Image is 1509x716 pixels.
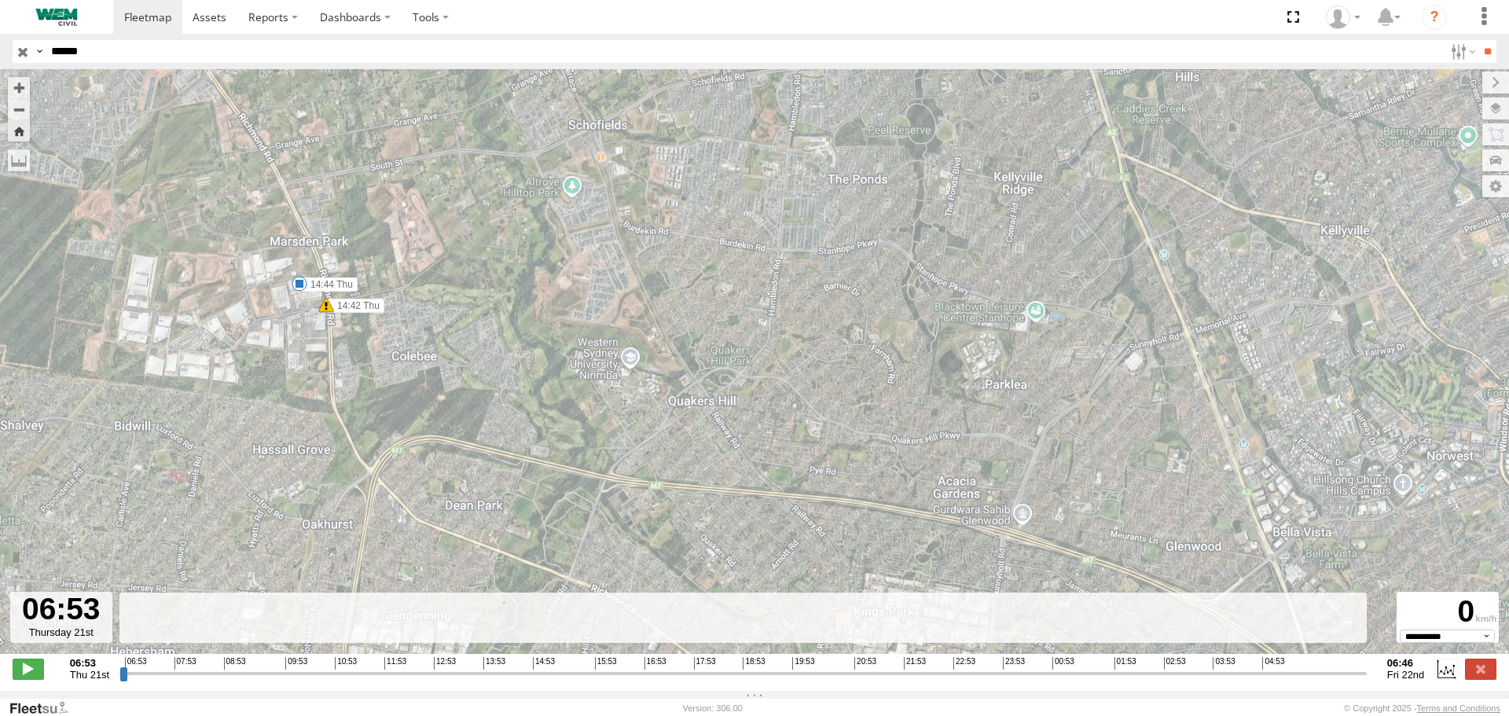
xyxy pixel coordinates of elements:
[792,657,814,670] span: 19:53
[70,657,109,669] strong: 06:53
[285,657,307,670] span: 09:53
[9,700,81,716] a: Visit our Website
[743,657,765,670] span: 18:53
[384,657,406,670] span: 11:53
[1320,6,1366,29] div: Robert Towne
[299,277,358,292] label: 14:44 Thu
[1422,5,1447,30] i: ?
[854,657,876,670] span: 20:53
[13,659,44,679] label: Play/Stop
[70,669,109,681] span: Thu 21st Aug 2025
[694,657,716,670] span: 17:53
[904,657,926,670] span: 21:53
[434,657,456,670] span: 12:53
[1213,657,1235,670] span: 03:53
[125,657,147,670] span: 06:53
[8,77,30,98] button: Zoom in
[533,657,555,670] span: 14:53
[224,657,246,670] span: 08:53
[1262,657,1284,670] span: 04:53
[1465,659,1496,679] label: Close
[1387,657,1425,669] strong: 06:46
[1387,669,1425,681] span: Fri 22nd Aug 2025
[33,40,46,63] label: Search Query
[595,657,617,670] span: 15:53
[1482,175,1509,197] label: Map Settings
[8,98,30,120] button: Zoom out
[1344,703,1500,713] div: © Copyright 2025 -
[683,703,743,713] div: Version: 306.00
[335,657,357,670] span: 10:53
[16,9,97,26] img: WEMCivilLogo.svg
[1164,657,1186,670] span: 02:53
[1399,594,1496,630] div: 0
[483,657,505,670] span: 13:53
[1114,657,1136,670] span: 01:53
[174,657,196,670] span: 07:53
[8,149,30,171] label: Measure
[1417,703,1500,713] a: Terms and Conditions
[1445,40,1478,63] label: Search Filter Options
[8,120,30,141] button: Zoom Home
[1003,657,1025,670] span: 23:53
[1052,657,1074,670] span: 00:53
[326,299,384,313] label: 14:42 Thu
[644,657,666,670] span: 16:53
[953,657,975,670] span: 22:53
